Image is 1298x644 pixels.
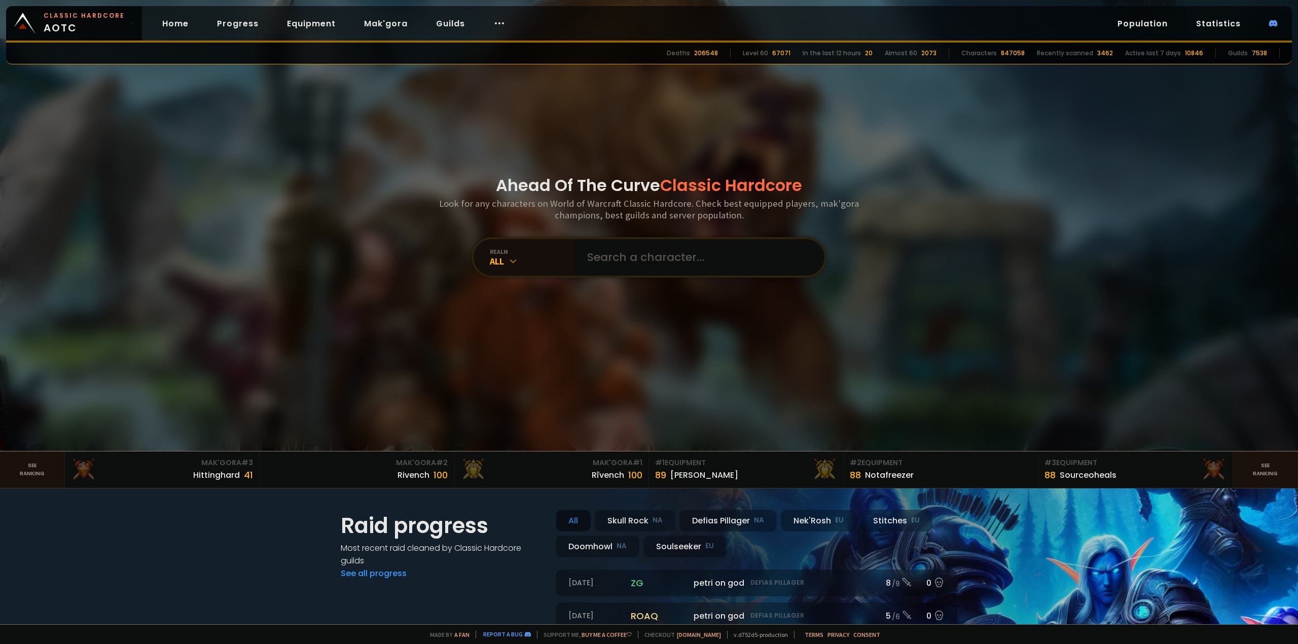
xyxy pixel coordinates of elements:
h1: Ahead Of The Curve [496,173,802,198]
a: Home [154,13,197,34]
span: # 3 [1044,458,1056,468]
span: # 2 [850,458,861,468]
a: Mak'Gora#2Rivench100 [260,451,454,488]
div: 7538 [1252,49,1267,58]
div: 2073 [921,49,936,58]
span: AOTC [44,11,125,35]
span: # 1 [633,458,642,468]
a: Report a bug [483,630,523,638]
div: Mak'Gora [71,458,253,468]
div: Level 60 [743,49,768,58]
a: Equipment [279,13,344,34]
div: 3462 [1097,49,1113,58]
div: Skull Rock [595,510,675,532]
a: Mak'gora [356,13,416,34]
a: Mak'Gora#3Hittinghard41 [65,451,260,488]
span: Classic Hardcore [660,174,802,197]
div: Nek'Rosh [781,510,856,532]
a: #2Equipment88Notafreezer [844,451,1038,488]
a: Mak'Gora#1Rîvench100 [454,451,649,488]
a: Population [1109,13,1176,34]
div: Equipment [850,458,1032,468]
div: All [490,255,575,267]
div: 88 [850,468,861,482]
a: [DATE]roaqpetri on godDefias Pillager5 /60 [556,602,957,629]
small: EU [705,541,714,551]
a: #3Equipment88Sourceoheals [1038,451,1233,488]
div: Stitches [860,510,932,532]
a: #1Equipment89[PERSON_NAME] [649,451,844,488]
a: Progress [209,13,267,34]
div: 88 [1044,468,1056,482]
div: 100 [434,468,448,482]
a: [DATE]zgpetri on godDefias Pillager8 /90 [556,570,957,596]
a: Buy me a coffee [582,631,632,638]
div: Rîvench [592,469,624,481]
span: Checkout [638,631,721,638]
div: 100 [628,468,642,482]
div: 20 [865,49,873,58]
h3: Look for any characters on World of Warcraft Classic Hardcore. Check best equipped players, mak'g... [435,198,863,221]
a: Terms [805,631,823,638]
a: Guilds [428,13,473,34]
a: Statistics [1188,13,1249,34]
div: Equipment [655,458,837,468]
div: All [556,510,591,532]
small: NA [617,541,627,551]
a: [DOMAIN_NAME] [677,631,721,638]
div: Mak'Gora [266,458,448,468]
div: 67071 [772,49,790,58]
div: Guilds [1228,49,1248,58]
div: realm [490,248,575,255]
div: Hittinghard [193,469,240,481]
h1: Raid progress [341,510,544,542]
span: # 1 [655,458,665,468]
div: Soulseeker [643,536,727,557]
div: Mak'Gora [460,458,642,468]
div: In the last 12 hours [803,49,861,58]
a: See all progress [341,567,407,579]
span: v. d752d5 - production [727,631,788,638]
small: NA [653,515,663,525]
small: EU [911,515,920,525]
div: Active last 7 days [1125,49,1181,58]
div: Doomhowl [556,536,639,557]
h4: Most recent raid cleaned by Classic Hardcore guilds [341,542,544,567]
small: NA [754,515,764,525]
div: Rivench [398,469,429,481]
div: 847058 [1001,49,1025,58]
div: Recently scanned [1037,49,1093,58]
small: Classic Hardcore [44,11,125,20]
div: 89 [655,468,666,482]
span: Made by [424,631,470,638]
span: Support me, [537,631,632,638]
a: Consent [853,631,880,638]
a: a fan [454,631,470,638]
div: 10846 [1185,49,1203,58]
a: Classic HardcoreAOTC [6,6,142,41]
span: # 2 [436,458,448,468]
div: Sourceoheals [1060,469,1116,481]
div: Equipment [1044,458,1227,468]
div: Deaths [667,49,690,58]
div: 41 [244,468,253,482]
div: Almost 60 [885,49,917,58]
a: Privacy [827,631,849,638]
div: 206548 [694,49,718,58]
small: EU [835,515,844,525]
span: # 3 [241,458,253,468]
div: Notafreezer [865,469,914,481]
input: Search a character... [581,239,812,276]
a: Seeranking [1233,451,1298,488]
div: Defias Pillager [679,510,777,532]
div: Characters [961,49,997,58]
div: [PERSON_NAME] [670,469,738,481]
